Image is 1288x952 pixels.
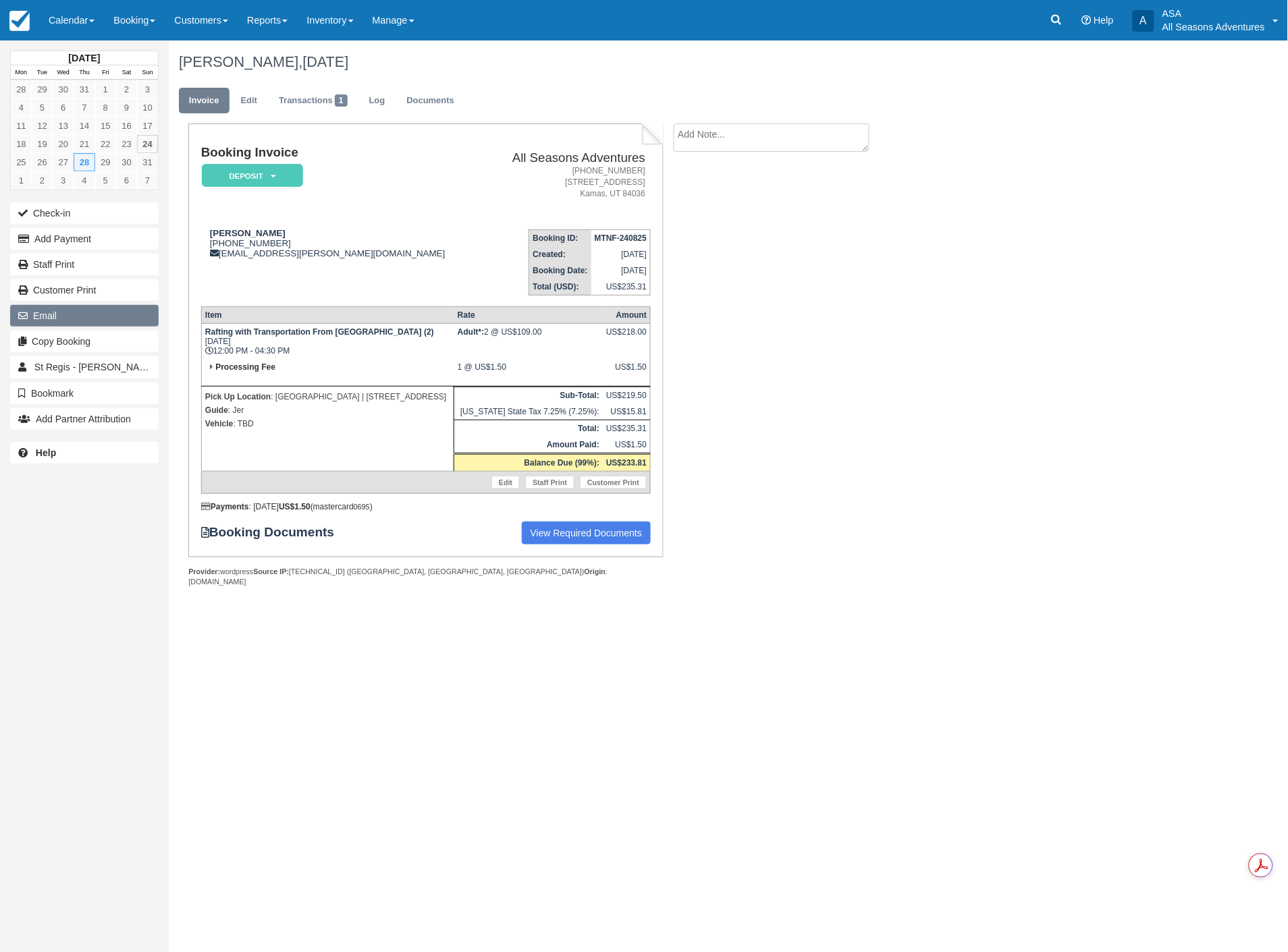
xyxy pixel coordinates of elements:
a: 9 [116,99,137,117]
strong: Payments [201,502,249,511]
a: 26 [32,153,53,171]
strong: Origin [585,567,606,576]
a: 27 [53,153,74,171]
th: Wed [53,65,74,80]
a: 1 [95,80,116,99]
strong: US$233.81 [606,458,647,468]
small: 0695 [354,503,370,511]
a: Deposit [201,163,298,188]
a: Invoice [179,88,230,114]
strong: Processing Fee [215,362,275,372]
p: : Jer [205,403,450,417]
th: Booking ID: [529,230,591,247]
td: [US_STATE] State Tax 7.25% (7.25%): [454,403,603,420]
p: : TBD [205,417,450,430]
strong: Vehicle [205,419,233,428]
a: 2 [32,171,53,190]
a: 8 [95,99,116,117]
strong: Booking Documents [201,525,347,540]
a: 6 [53,99,74,117]
a: 22 [95,135,116,153]
a: Documents [396,88,464,114]
strong: [DATE] [68,53,100,63]
th: Total: [454,420,603,437]
td: [DATE] [591,262,651,279]
a: 3 [53,171,74,190]
button: Email [10,305,159,327]
a: 24 [137,135,158,153]
a: 19 [32,135,53,153]
th: Item [201,307,454,324]
strong: US$1.50 [279,502,311,511]
th: Created: [529,246,591,262]
p: All Seasons Adventures [1162,20,1265,34]
a: View Required Documents [522,522,651,544]
a: 14 [74,117,95,135]
a: Help [10,442,159,464]
strong: Source IP: [253,567,289,576]
a: 31 [74,80,95,99]
button: Copy Booking [10,331,159,352]
button: Add Partner Attribution [10,408,159,430]
strong: Pick Up Location [205,392,271,401]
div: wordpress [TECHNICAL_ID] ([GEOGRAPHIC_DATA], [GEOGRAPHIC_DATA], [GEOGRAPHIC_DATA]) : [DOMAIN_NAME] [188,567,663,587]
h2: All Seasons Adventures [489,151,645,165]
th: Thu [74,65,95,80]
img: checkfront-main-nav-mini-logo.png [9,11,30,31]
button: Add Payment [10,228,159,250]
td: 1 @ US$1.50 [454,359,603,387]
div: [PHONE_NUMBER] [EMAIL_ADDRESS][PERSON_NAME][DOMAIN_NAME] [201,228,484,258]
a: 13 [53,117,74,135]
a: Edit [491,476,520,489]
span: St Regis - [PERSON_NAME] [34,362,157,372]
a: 15 [95,117,116,135]
td: US$1.50 [603,437,651,454]
a: Transactions1 [269,88,358,114]
td: [DATE] [591,246,651,262]
a: 5 [32,99,53,117]
td: US$15.81 [603,403,651,420]
address: [PHONE_NUMBER] [STREET_ADDRESS] Kamas, UT 84036 [489,165,645,200]
h1: [PERSON_NAME], [179,54,1125,70]
th: Amount [603,307,651,324]
div: US$218.00 [606,327,647,347]
a: 3 [137,80,158,99]
a: 2 [116,80,137,99]
a: 1 [11,171,32,190]
span: [DATE] [302,53,348,70]
a: Customer Print [10,279,159,301]
a: 31 [137,153,158,171]
a: 28 [74,153,95,171]
span: 1 [335,94,348,107]
th: Total (USD): [529,279,591,296]
td: US$235.31 [603,420,651,437]
a: 21 [74,135,95,153]
a: 7 [137,171,158,190]
p: ASA [1162,7,1265,20]
a: Staff Print [525,476,574,489]
td: 2 @ US$109.00 [454,324,603,360]
th: Mon [11,65,32,80]
a: 30 [53,80,74,99]
th: Sun [137,65,158,80]
th: Balance Due (99%): [454,454,603,472]
a: Edit [231,88,267,114]
h1: Booking Invoice [201,146,484,160]
a: 16 [116,117,137,135]
div: A [1133,10,1154,32]
strong: Adult* [458,327,484,337]
a: 20 [53,135,74,153]
th: Fri [95,65,116,80]
a: 5 [95,171,116,190]
em: Deposit [202,164,303,188]
a: 6 [116,171,137,190]
th: Sub-Total: [454,387,603,404]
a: 29 [95,153,116,171]
a: 4 [11,99,32,117]
td: US$235.31 [591,279,651,296]
th: Sat [116,65,137,80]
button: Bookmark [10,383,159,404]
a: 12 [32,117,53,135]
a: 25 [11,153,32,171]
a: 10 [137,99,158,117]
